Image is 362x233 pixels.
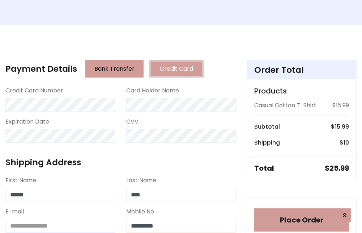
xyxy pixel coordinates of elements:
[325,164,349,172] h5: $
[254,101,316,110] p: Casual Cotton T-Shirt
[5,207,24,216] label: E-mail
[126,176,156,185] label: Last Name
[126,86,179,95] label: Card Holder Name
[254,123,280,130] h6: Subtotal
[331,123,349,130] h6: $
[85,60,144,78] button: Bank Transfer
[329,163,349,173] span: 25.99
[335,122,349,131] span: 15.99
[254,65,349,75] h4: Order Total
[254,208,349,232] button: Place Order
[149,60,204,78] button: Credit Card
[254,87,349,95] h5: Products
[5,157,236,167] h4: Shipping Address
[5,86,63,95] label: Credit Card Number
[254,139,280,146] h6: Shipping
[5,117,49,126] label: Expiration Date
[126,117,139,126] label: CVV
[340,139,349,146] h6: $
[344,138,349,147] span: 10
[126,207,154,216] label: Mobile No
[332,101,349,110] p: $15.99
[254,164,274,172] h5: Total
[5,64,77,74] h4: Payment Details
[5,176,36,185] label: First Name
